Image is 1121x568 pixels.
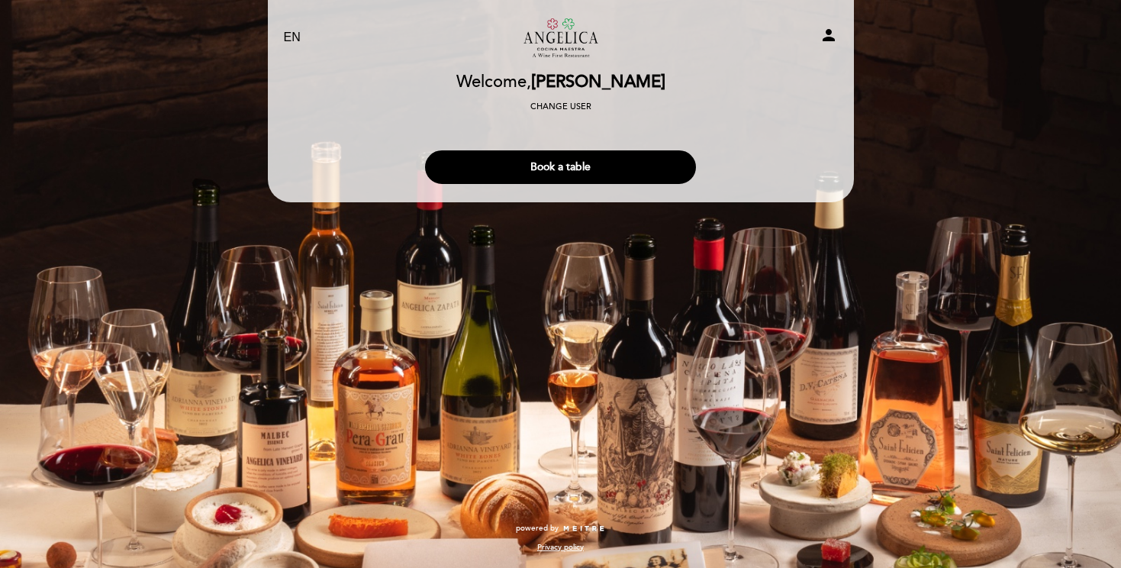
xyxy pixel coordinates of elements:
a: Privacy policy [537,542,584,553]
i: person [820,26,838,44]
h2: Welcome, [456,73,665,92]
a: Restaurante [PERSON_NAME] Maestra [465,17,656,59]
button: Book a table [425,150,696,184]
img: MEITRE [562,525,606,533]
button: person [820,26,838,50]
span: [PERSON_NAME] [531,72,665,92]
a: powered by [516,523,606,534]
span: powered by [516,523,559,534]
button: Change user [526,100,596,114]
